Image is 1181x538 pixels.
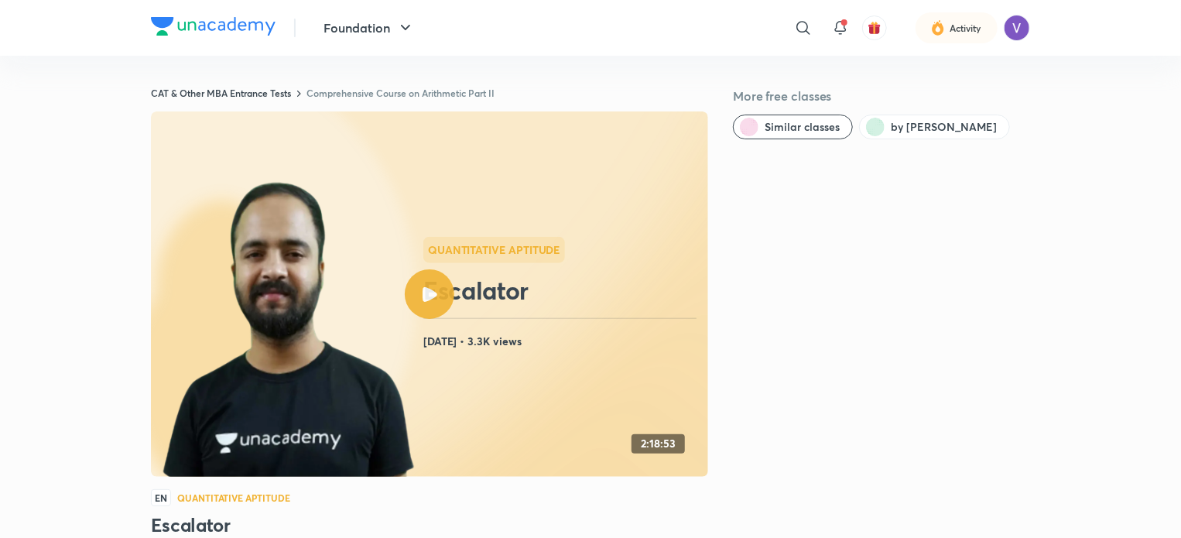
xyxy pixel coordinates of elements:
span: Similar classes [765,119,840,135]
img: activity [931,19,945,37]
h2: Escalator [423,275,702,306]
img: Company Logo [151,17,276,36]
button: Foundation [314,12,424,43]
a: Comprehensive Course on Arithmetic Part II [306,87,495,99]
h5: More free classes [733,87,1030,105]
button: avatar [862,15,887,40]
h4: 2:18:53 [641,437,676,451]
button: Similar classes [733,115,853,139]
h4: [DATE] • 3.3K views [423,331,702,351]
h3: Escalator [151,512,708,537]
h4: Quantitative Aptitude [177,493,290,502]
a: Company Logo [151,17,276,39]
span: EN [151,489,171,506]
span: by Raman Tiwari [891,119,997,135]
button: by Raman Tiwari [859,115,1010,139]
a: CAT & Other MBA Entrance Tests [151,87,291,99]
img: Vatsal Kanodia [1004,15,1030,41]
img: avatar [868,21,881,35]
